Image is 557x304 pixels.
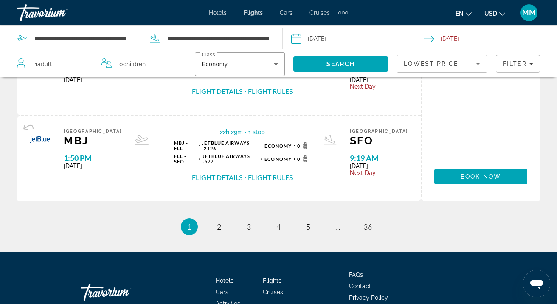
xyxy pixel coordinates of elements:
span: JetBlue Airways - [203,153,250,164]
button: Select return date [424,26,557,51]
span: Next Day [350,169,408,176]
span: ... [335,222,340,231]
span: 0 [119,58,146,70]
button: Flight Details [192,173,242,182]
span: Lowest Price [404,60,458,67]
span: 36 [363,222,372,231]
a: Flights [244,9,263,16]
span: USD [484,10,497,17]
span: 0 [297,155,310,162]
span: MBJ - FLL [174,140,197,151]
a: Flights [263,277,281,284]
span: Next Day [350,83,408,90]
span: en [456,10,464,17]
span: 2 [217,222,221,231]
span: [DATE] [350,76,408,83]
span: Filter [503,60,527,67]
a: Cars [216,289,228,296]
span: 2126 [202,140,259,151]
span: Economy [264,143,292,149]
mat-select: Sort by [404,59,480,69]
span: [DATE] [350,163,408,169]
button: Change language [456,7,472,20]
button: Book now [434,169,527,184]
button: Select depart date [291,26,424,51]
span: MM [522,8,536,17]
span: [DATE] [64,163,122,169]
span: 0 [297,142,310,149]
a: Hotels [216,277,233,284]
a: Hotels [209,9,227,16]
a: Contact [349,283,371,290]
button: Search [293,56,388,72]
span: 1:50 PM [64,153,122,163]
a: Privacy Policy [349,294,388,301]
span: 1 [35,58,52,70]
span: Economy [264,156,292,162]
span: 577 [203,153,259,164]
button: Travelers: 1 adult, 0 children [8,51,186,77]
button: Flight Details [192,87,242,96]
span: Book now [461,173,501,180]
span: JetBlue Airways - [202,140,250,151]
span: SFO [350,134,408,147]
a: Cruises [309,9,330,16]
span: 4 [276,222,281,231]
span: 1 stop [248,129,265,135]
button: Filters [496,55,540,73]
img: Airline logo [30,129,51,150]
a: Cars [280,9,293,16]
a: FAQs [349,271,363,278]
button: Extra navigation items [338,6,348,20]
nav: Pagination [17,218,540,235]
iframe: Button to launch messaging window [523,270,550,297]
button: User Menu [518,4,540,22]
span: 5 [306,222,310,231]
a: Travorium [17,2,102,24]
span: Search [326,61,355,68]
mat-label: Class [202,52,215,58]
button: Flight Rules [248,173,293,182]
span: Children [123,61,146,68]
span: FLL - SFO [174,153,197,164]
span: 22h 29m [220,129,243,135]
span: Economy [202,61,228,68]
button: Flight Rules [248,87,293,96]
span: [DATE] [64,76,122,83]
a: Cruises [263,289,283,296]
span: 3 [247,222,251,231]
span: 1 [187,222,191,231]
span: 9:19 AM [350,153,408,163]
span: Adult [37,61,52,68]
span: [GEOGRAPHIC_DATA] [350,129,408,134]
span: [GEOGRAPHIC_DATA] [64,129,122,134]
span: MBJ [64,134,122,147]
button: Change currency [484,7,505,20]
